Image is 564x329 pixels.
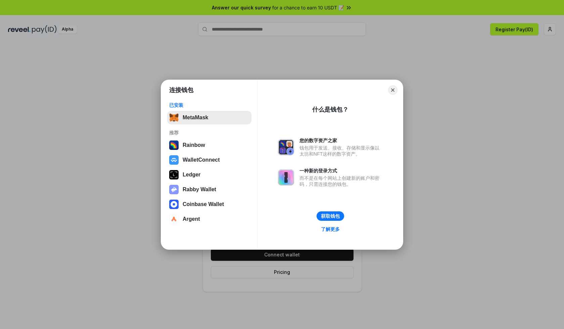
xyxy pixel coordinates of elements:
[317,225,344,234] a: 了解更多
[167,168,251,181] button: Ledger
[183,115,208,121] div: MetaMask
[169,200,179,209] img: svg+xml,%3Csvg%20width%3D%2228%22%20height%3D%2228%22%20viewBox%3D%220%200%2028%2028%22%20fill%3D...
[169,155,179,165] img: svg+xml,%3Csvg%20width%3D%2228%22%20height%3D%2228%22%20viewBox%3D%220%200%2028%2028%22%20fill%3D...
[167,153,251,167] button: WalletConnect
[167,183,251,196] button: Rabby Wallet
[183,216,200,222] div: Argent
[183,201,224,207] div: Coinbase Wallet
[183,157,220,163] div: WalletConnect
[299,168,383,174] div: 一种新的登录方式
[169,130,249,136] div: 推荐
[167,212,251,226] button: Argent
[321,213,340,219] div: 获取钱包
[167,138,251,152] button: Rainbow
[169,214,179,224] img: svg+xml,%3Csvg%20width%3D%2228%22%20height%3D%2228%22%20viewBox%3D%220%200%2028%2028%22%20fill%3D...
[388,85,397,95] button: Close
[167,111,251,124] button: MetaMask
[278,139,294,155] img: svg+xml,%3Csvg%20xmlns%3D%22http%3A%2F%2Fwww.w3.org%2F2000%2Fsvg%22%20fill%3D%22none%22%20viewBox...
[312,106,348,114] div: 什么是钱包？
[183,172,200,178] div: Ledger
[321,226,340,232] div: 了解更多
[169,86,193,94] h1: 连接钱包
[299,175,383,187] div: 而不是在每个网站上创建新的账户和密码，只需连接您的钱包。
[299,145,383,157] div: 钱包用于发送、接收、存储和显示像以太坊和NFT这样的数字资产。
[169,102,249,108] div: 已安装
[299,137,383,143] div: 您的数字资产之家
[169,113,179,122] img: svg+xml,%3Csvg%20fill%3D%22none%22%20height%3D%2233%22%20viewBox%3D%220%200%2035%2033%22%20width%...
[317,211,344,221] button: 获取钱包
[278,169,294,186] img: svg+xml,%3Csvg%20xmlns%3D%22http%3A%2F%2Fwww.w3.org%2F2000%2Fsvg%22%20fill%3D%22none%22%20viewBox...
[169,140,179,150] img: svg+xml,%3Csvg%20width%3D%22120%22%20height%3D%22120%22%20viewBox%3D%220%200%20120%20120%22%20fil...
[167,198,251,211] button: Coinbase Wallet
[183,187,216,193] div: Rabby Wallet
[169,185,179,194] img: svg+xml,%3Csvg%20xmlns%3D%22http%3A%2F%2Fwww.w3.org%2F2000%2Fsvg%22%20fill%3D%22none%22%20viewBox...
[183,142,205,148] div: Rainbow
[169,170,179,179] img: svg+xml,%3Csvg%20xmlns%3D%22http%3A%2F%2Fwww.w3.org%2F2000%2Fsvg%22%20width%3D%2228%22%20height%3...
